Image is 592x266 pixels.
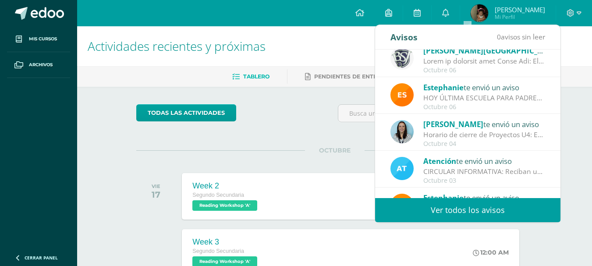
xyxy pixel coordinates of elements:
[314,73,389,80] span: Pendientes de entrega
[305,146,365,154] span: OCTUBRE
[192,248,244,254] span: Segundo Secundaria
[192,181,259,191] div: Week 2
[243,73,269,80] span: Tablero
[495,5,545,14] span: [PERSON_NAME]
[232,70,269,84] a: Tablero
[192,238,259,247] div: Week 3
[423,193,464,203] span: Estephanie
[423,82,545,93] div: te envió un aviso
[390,157,414,180] img: 9fc725f787f6a993fc92a288b7a8b70c.png
[423,156,456,166] span: Atención
[423,130,545,140] div: Horario de cierre de Proyectos U4: Estimados padres de familia y estudiantes, Les compartimos el ...
[423,192,545,203] div: te envió un aviso
[29,35,57,43] span: Mis cursos
[192,192,244,198] span: Segundo Secundaria
[152,189,160,200] div: 17
[88,38,266,54] span: Actividades recientes y próximas
[423,140,545,148] div: Octubre 04
[497,32,501,42] span: 0
[423,67,545,74] div: Octubre 06
[423,46,560,56] span: [PERSON_NAME][GEOGRAPHIC_DATA]
[423,82,464,92] span: Estephanie
[7,52,70,78] a: Archivos
[192,200,257,211] span: Reading Workshop 'A'
[473,248,509,256] div: 12:00 AM
[423,177,545,184] div: Octubre 03
[25,255,58,261] span: Cerrar panel
[471,4,488,22] img: 245cce3698e63bb6c5c50ba870bbc2c3.png
[152,183,160,189] div: VIE
[497,32,545,42] span: avisos sin leer
[136,104,236,121] a: todas las Actividades
[338,105,532,122] input: Busca una actividad próxima aquí...
[423,45,545,56] div: te envió un aviso
[7,26,70,52] a: Mis cursos
[390,25,418,49] div: Avisos
[390,46,414,70] img: 16c3d0cd5e8cae4aecb86a0a5c6f5782.png
[423,118,545,130] div: te envió un aviso
[390,194,414,217] img: 4ba0fbdb24318f1bbd103ebd070f4524.png
[423,119,483,129] span: [PERSON_NAME]
[375,198,560,222] a: Ver todos los avisos
[495,13,545,21] span: Mi Perfil
[423,103,545,111] div: Octubre 06
[29,61,53,68] span: Archivos
[390,83,414,106] img: 4ba0fbdb24318f1bbd103ebd070f4524.png
[390,120,414,143] img: aed16db0a88ebd6752f21681ad1200a1.png
[423,56,545,66] div: Envío de utilería para Drama Day: Dear parents, Warm greetings. As we approach Drama Day, student...
[305,70,389,84] a: Pendientes de entrega
[423,93,545,103] div: HOY ÚLTIMA ESCUELA PARA PADRES: Estimados padres de familia. Reciban un cordial saludo. Les compa...
[423,167,545,177] div: CIRCULAR INFORMATIVA: Reciban un cordial saludo, deseando bendiciones en cada uno de sus hogares....
[423,155,545,167] div: te envió un aviso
